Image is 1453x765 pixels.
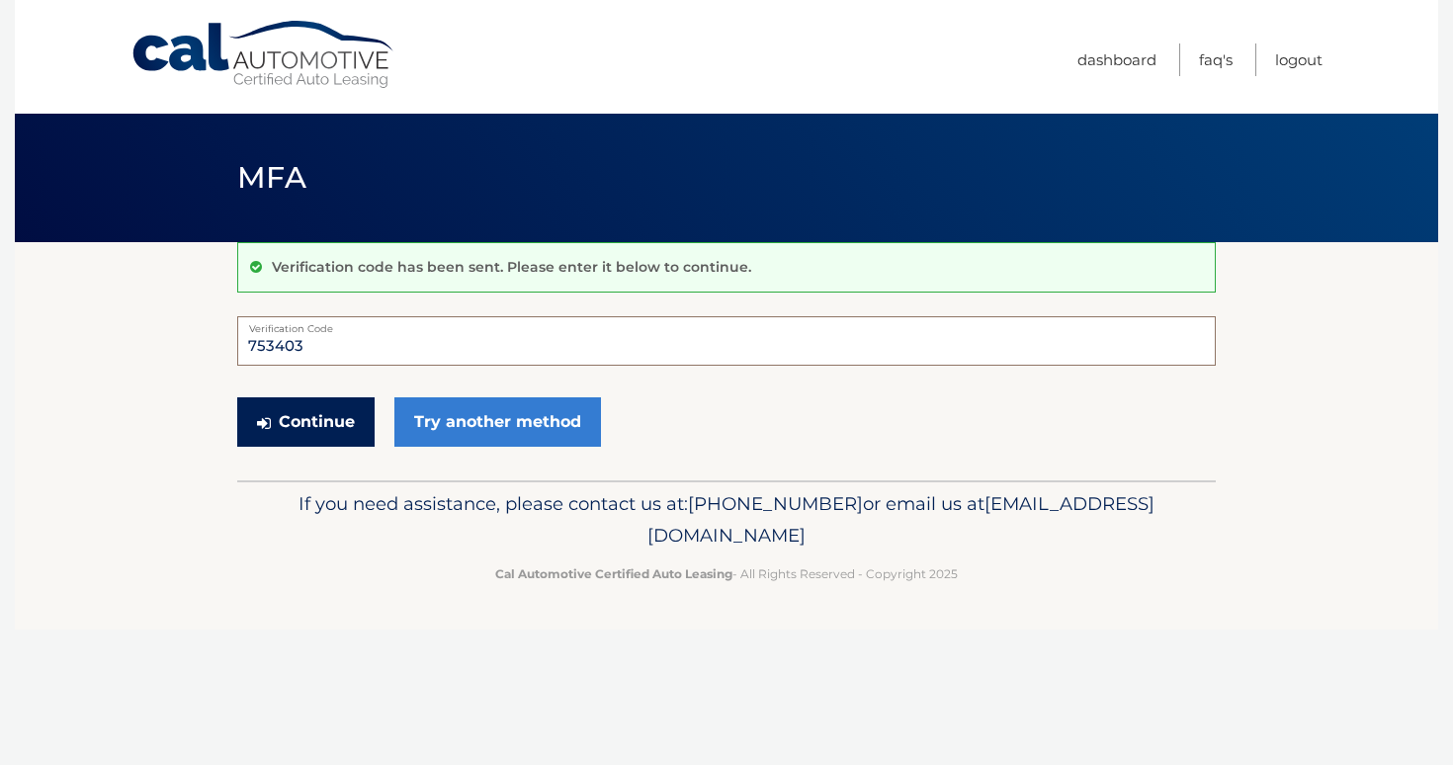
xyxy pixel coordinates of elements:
strong: Cal Automotive Certified Auto Leasing [495,566,732,581]
input: Verification Code [237,316,1216,366]
span: [PHONE_NUMBER] [688,492,863,515]
label: Verification Code [237,316,1216,332]
span: [EMAIL_ADDRESS][DOMAIN_NAME] [647,492,1154,547]
p: If you need assistance, please contact us at: or email us at [250,488,1203,552]
p: Verification code has been sent. Please enter it below to continue. [272,258,751,276]
span: MFA [237,159,306,196]
a: Logout [1275,43,1323,76]
a: Try another method [394,397,601,447]
a: FAQ's [1199,43,1233,76]
a: Dashboard [1077,43,1156,76]
button: Continue [237,397,375,447]
p: - All Rights Reserved - Copyright 2025 [250,563,1203,584]
a: Cal Automotive [130,20,397,90]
